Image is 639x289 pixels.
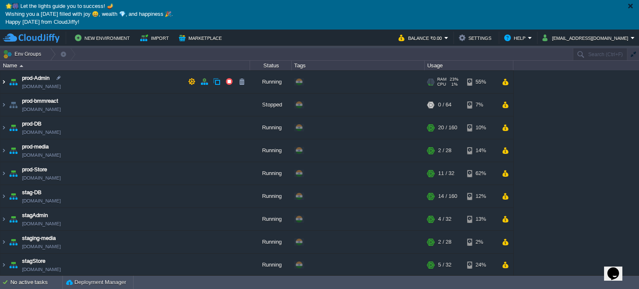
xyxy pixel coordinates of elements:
a: prod-bmmreact [22,97,58,106]
div: Status [250,61,291,70]
img: AMDAwAAAACH5BAEAAAAALAAAAAABAAEAAAICRAEAOw== [7,208,19,231]
a: stagStore [22,257,45,266]
span: [DOMAIN_NAME] [22,106,61,114]
button: New Environment [75,33,132,43]
a: [DOMAIN_NAME] [22,243,61,251]
img: AMDAwAAAACH5BAEAAAAALAAAAAABAAEAAAICRAEAOw== [0,231,7,254]
div: 2% [467,231,494,254]
div: 2 / 28 [438,140,451,162]
img: AMDAwAAAACH5BAEAAAAALAAAAAABAAEAAAICRAEAOw== [0,140,7,162]
span: [DOMAIN_NAME] [22,220,61,228]
span: 1% [449,82,458,87]
button: [EMAIL_ADDRESS][DOMAIN_NAME] [542,33,631,43]
div: 13% [467,208,494,231]
button: Balance ₹0.00 [399,33,444,43]
img: AMDAwAAAACH5BAEAAAAALAAAAAABAAEAAAICRAEAOw== [0,185,7,208]
div: 12% [467,185,494,208]
div: Name [1,61,250,70]
span: CPU [437,82,446,87]
span: [DOMAIN_NAME] [22,266,61,274]
div: 24% [467,254,494,277]
button: Deployment Manager [66,278,126,287]
button: Import [140,33,171,43]
img: AMDAwAAAACH5BAEAAAAALAAAAAABAAEAAAICRAEAOw== [7,185,19,208]
a: prod-Store [22,166,47,174]
img: AMDAwAAAACH5BAEAAAAALAAAAAABAAEAAAICRAEAOw== [0,71,7,94]
div: 20 / 160 [438,117,457,139]
span: [DOMAIN_NAME] [22,128,61,137]
a: [DOMAIN_NAME] [22,151,61,160]
button: Marketplace [179,33,224,43]
span: [DOMAIN_NAME] [22,174,61,183]
span: 23% [450,77,458,82]
img: AMDAwAAAACH5BAEAAAAALAAAAAABAAEAAAICRAEAOw== [20,65,23,67]
img: AMDAwAAAACH5BAEAAAAALAAAAAABAAEAAAICRAEAOw== [7,117,19,139]
img: AMDAwAAAACH5BAEAAAAALAAAAAABAAEAAAICRAEAOw== [0,163,7,185]
div: Running [250,231,292,254]
span: [DOMAIN_NAME] [22,83,61,91]
img: AMDAwAAAACH5BAEAAAAALAAAAAABAAEAAAICRAEAOw== [7,163,19,185]
div: 4 / 32 [438,208,451,231]
p: 🌟🎆 Let the lights guide you to success! 🪔 [5,3,634,11]
div: Tags [292,61,424,70]
div: Running [250,163,292,185]
img: AMDAwAAAACH5BAEAAAAALAAAAAABAAEAAAICRAEAOw== [7,254,19,277]
img: AMDAwAAAACH5BAEAAAAALAAAAAABAAEAAAICRAEAOw== [0,208,7,231]
div: No active tasks [10,276,62,289]
a: prod-DB [22,120,42,128]
div: Running [250,254,292,277]
a: prod-media [22,143,49,151]
button: Env Groups [3,48,44,60]
img: AMDAwAAAACH5BAEAAAAALAAAAAABAAEAAAICRAEAOw== [0,254,7,277]
a: staging-media [22,235,56,243]
img: AMDAwAAAACH5BAEAAAAALAAAAAABAAEAAAICRAEAOw== [0,117,7,139]
div: 0 / 64 [438,94,451,116]
div: Stopped [250,94,292,116]
div: 7% [467,94,494,116]
div: Running [250,71,292,94]
iframe: chat widget [604,256,631,281]
div: 62% [467,163,494,185]
div: Running [250,185,292,208]
div: 14 / 160 [438,185,457,208]
div: 10% [467,117,494,139]
div: Usage [425,61,513,70]
img: AMDAwAAAACH5BAEAAAAALAAAAAABAAEAAAICRAEAOw== [7,94,19,116]
img: AMDAwAAAACH5BAEAAAAALAAAAAABAAEAAAICRAEAOw== [7,71,19,94]
button: Settings [459,33,494,43]
img: AMDAwAAAACH5BAEAAAAALAAAAAABAAEAAAICRAEAOw== [7,231,19,254]
div: 14% [467,140,494,162]
a: stagAdmin [22,212,48,220]
div: Running [250,208,292,231]
a: prod-Admin [22,74,50,83]
a: stag-DB [22,189,42,197]
span: RAM [437,77,446,82]
img: AMDAwAAAACH5BAEAAAAALAAAAAABAAEAAAICRAEAOw== [0,94,7,116]
div: 55% [467,71,494,94]
div: 2 / 28 [438,231,451,254]
img: CloudJiffy [3,33,59,43]
div: 5 / 32 [438,254,451,277]
span: [DOMAIN_NAME] [22,197,61,205]
button: Help [504,33,528,43]
img: AMDAwAAAACH5BAEAAAAALAAAAAABAAEAAAICRAEAOw== [7,140,19,162]
div: 11 / 32 [438,163,454,185]
div: Running [250,140,292,162]
p: Happy [DATE] from CloudJiffy! [5,19,634,27]
div: Running [250,117,292,139]
p: Wishing you a [DATE] filled with joy 😄, wealth 💎, and happiness 🎉. [5,11,634,19]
